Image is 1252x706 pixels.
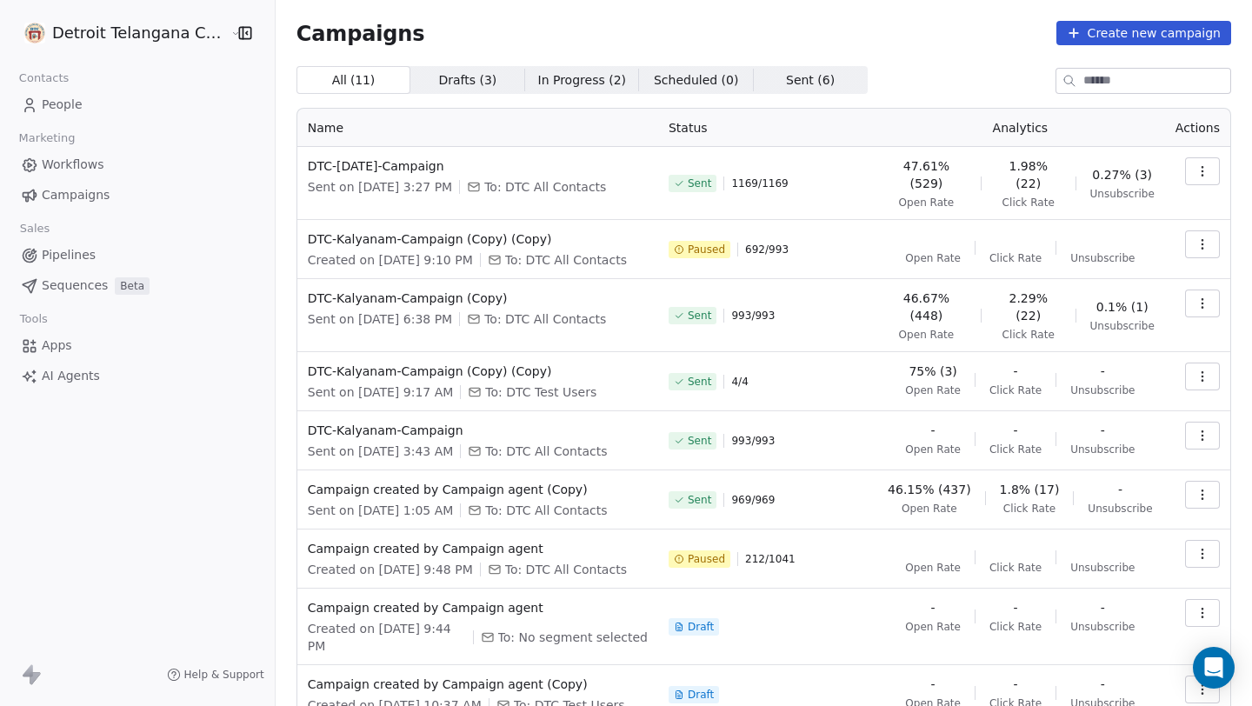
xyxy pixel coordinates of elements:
[989,620,1042,634] span: Click Rate
[42,276,108,295] span: Sequences
[745,243,789,256] span: 692 / 993
[21,18,217,48] button: Detroit Telangana Community
[989,561,1042,575] span: Click Rate
[905,383,961,397] span: Open Rate
[14,331,261,360] a: Apps
[1014,363,1018,380] span: -
[1070,383,1135,397] span: Unsubscribe
[888,481,970,498] span: 46.15% (437)
[484,178,606,196] span: To: DTC All Contacts
[1056,21,1231,45] button: Create new campaign
[886,290,967,324] span: 46.67% (448)
[731,309,775,323] span: 993 / 993
[14,90,261,119] a: People
[688,309,711,323] span: Sent
[14,271,261,300] a: SequencesBeta
[1070,251,1135,265] span: Unsubscribe
[308,363,648,380] span: DTC-Kalyanam-Campaign (Copy) (Copy)
[11,125,83,151] span: Marketing
[42,246,96,264] span: Pipelines
[42,96,83,114] span: People
[1090,187,1155,201] span: Unsubscribe
[1002,328,1055,342] span: Click Rate
[731,434,775,448] span: 993 / 993
[12,306,55,332] span: Tools
[485,443,607,460] span: To: DTC All Contacts
[485,502,607,519] span: To: DTC All Contacts
[308,443,454,460] span: Sent on [DATE] 3:43 AM
[1088,502,1152,516] span: Unsubscribe
[1118,481,1122,498] span: -
[1193,647,1235,689] div: Open Intercom Messenger
[1092,166,1152,183] span: 0.27% (3)
[905,443,961,456] span: Open Rate
[42,186,110,204] span: Campaigns
[1070,620,1135,634] span: Unsubscribe
[485,383,596,401] span: To: DTC Test Users
[308,599,648,616] span: Campaign created by Campaign agent
[899,328,955,342] span: Open Rate
[996,290,1062,324] span: 2.29% (22)
[989,251,1042,265] span: Click Rate
[484,310,606,328] span: To: DTC All Contacts
[745,552,796,566] span: 212 / 1041
[308,290,648,307] span: DTC-Kalyanam-Campaign (Copy)
[902,502,957,516] span: Open Rate
[308,676,648,693] span: Campaign created by Campaign agent (Copy)
[308,310,452,328] span: Sent on [DATE] 6:38 PM
[1096,298,1149,316] span: 0.1% (1)
[505,561,627,578] span: To: DTC All Contacts
[297,109,658,147] th: Name
[308,251,473,269] span: Created on [DATE] 9:10 PM
[731,493,775,507] span: 969 / 969
[12,216,57,242] span: Sales
[905,561,961,575] span: Open Rate
[688,552,725,566] span: Paused
[308,561,473,578] span: Created on [DATE] 9:48 PM
[909,363,956,380] span: 75% (3)
[688,176,711,190] span: Sent
[931,422,936,439] span: -
[1101,422,1105,439] span: -
[1165,109,1230,147] th: Actions
[14,362,261,390] a: AI Agents
[996,157,1062,192] span: 1.98% (22)
[688,620,714,634] span: Draft
[1002,196,1055,210] span: Click Rate
[688,243,725,256] span: Paused
[42,367,100,385] span: AI Agents
[115,277,150,295] span: Beta
[498,629,648,646] span: To: No segment selected
[308,157,648,175] span: DTC-[DATE]-Campaign
[11,65,77,91] span: Contacts
[308,481,648,498] span: Campaign created by Campaign agent (Copy)
[886,157,967,192] span: 47.61% (529)
[1014,599,1018,616] span: -
[308,383,454,401] span: Sent on [DATE] 9:17 AM
[731,375,748,389] span: 4 / 4
[308,230,648,248] span: DTC-Kalyanam-Campaign (Copy) (Copy)
[876,109,1165,147] th: Analytics
[688,434,711,448] span: Sent
[308,540,648,557] span: Campaign created by Campaign agent
[1070,561,1135,575] span: Unsubscribe
[184,668,264,682] span: Help & Support
[14,181,261,210] a: Campaigns
[42,336,72,355] span: Apps
[24,23,45,43] img: DTC_LOGO.jpeg
[654,71,739,90] span: Scheduled ( 0 )
[308,422,648,439] span: DTC-Kalyanam-Campaign
[1070,443,1135,456] span: Unsubscribe
[296,21,425,45] span: Campaigns
[1003,502,1056,516] span: Click Rate
[989,383,1042,397] span: Click Rate
[786,71,835,90] span: Sent ( 6 )
[1014,422,1018,439] span: -
[931,676,936,693] span: -
[308,620,466,655] span: Created on [DATE] 9:44 PM
[688,375,711,389] span: Sent
[308,178,452,196] span: Sent on [DATE] 3:27 PM
[1101,676,1105,693] span: -
[1101,363,1105,380] span: -
[538,71,627,90] span: In Progress ( 2 )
